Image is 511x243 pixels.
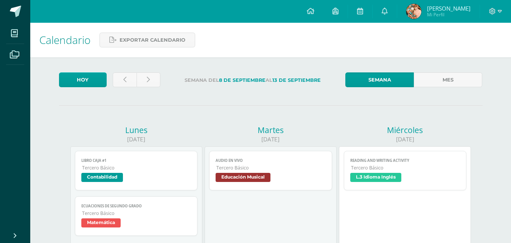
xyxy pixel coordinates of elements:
div: [DATE] [205,135,337,143]
img: 4199a6295e3407bfa3dde7bf5fb4fb39.png [406,4,421,19]
span: Tercero Básico [82,210,191,216]
div: Lunes [70,125,202,135]
a: Reading and writing activityTercero BásicoL.3 Idioma Inglés [344,151,467,190]
a: Semana [345,72,414,87]
a: Mes [414,72,482,87]
strong: 8 de Septiembre [219,77,266,83]
label: Semana del al [166,72,339,88]
span: Tercero Básico [351,165,460,171]
span: Matemática [81,218,121,227]
a: Exportar calendario [99,33,195,47]
span: Audio en vivo [216,158,326,163]
span: Ecuaciones de segundo grado [81,204,191,209]
a: Audio en vivoTercero BásicoEducación Musical [209,151,332,190]
a: Libro Caja #1Tercero BásicoContabilidad [75,151,198,190]
span: Tercero Básico [216,165,326,171]
div: Martes [205,125,337,135]
span: Exportar calendario [120,33,185,47]
div: Miércoles [339,125,471,135]
strong: 13 de Septiembre [272,77,321,83]
span: Educación Musical [216,173,270,182]
span: Contabilidad [81,173,123,182]
span: Mi Perfil [427,11,471,18]
span: [PERSON_NAME] [427,5,471,12]
span: Tercero Básico [82,165,191,171]
span: Reading and writing activity [350,158,460,163]
a: Ecuaciones de segundo gradoTercero BásicoMatemática [75,196,198,236]
span: Calendario [39,33,90,47]
a: Hoy [59,72,107,87]
div: [DATE] [339,135,471,143]
span: Libro Caja #1 [81,158,191,163]
div: [DATE] [70,135,202,143]
span: L.3 Idioma Inglés [350,173,401,182]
